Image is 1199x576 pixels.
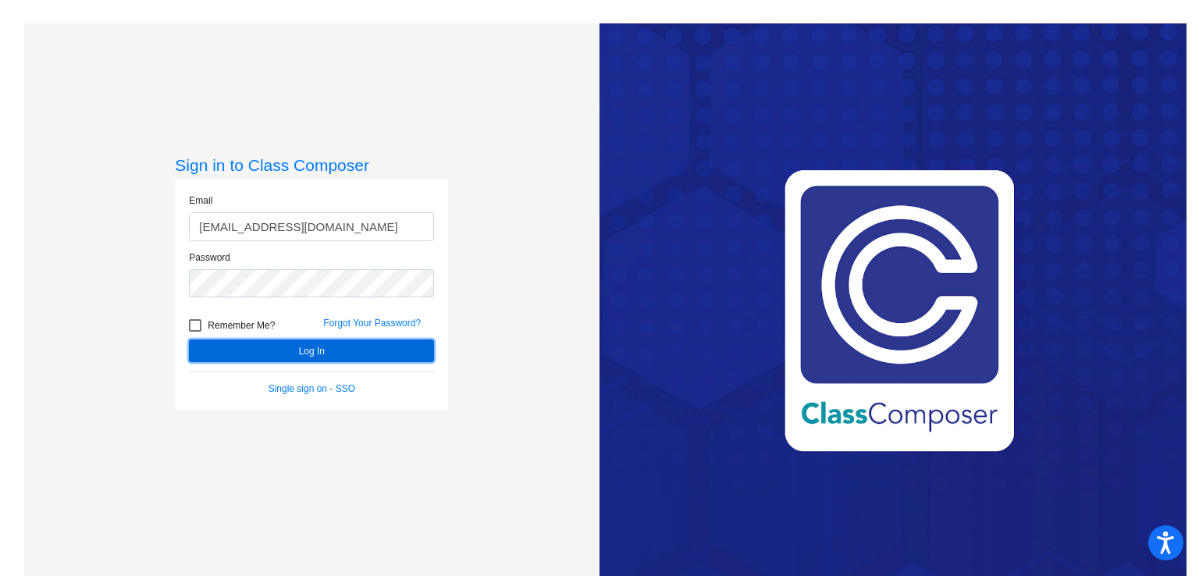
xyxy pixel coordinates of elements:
label: Password [189,251,230,265]
label: Email [189,194,212,208]
h3: Sign in to Class Composer [175,155,448,175]
a: Forgot Your Password? [323,318,421,329]
button: Log In [189,340,434,362]
a: Single sign on - SSO [269,383,355,394]
span: Remember Me? [208,316,275,335]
